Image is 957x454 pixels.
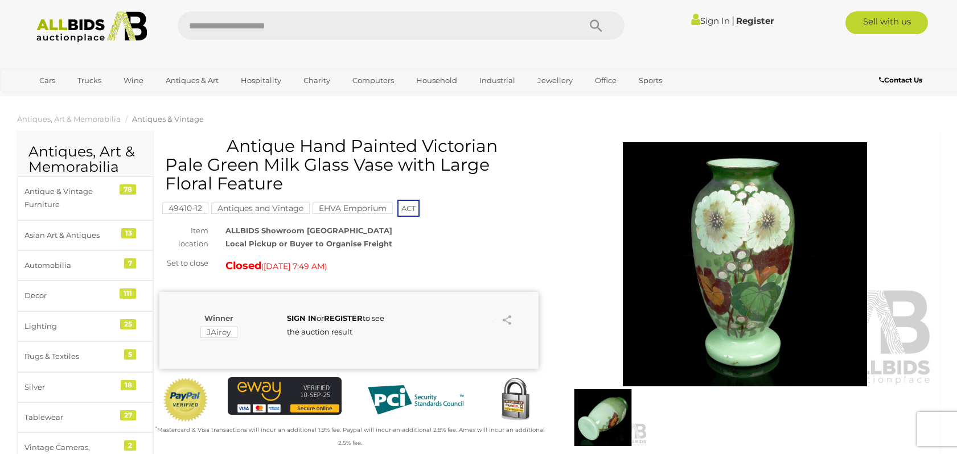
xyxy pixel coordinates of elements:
a: Cars [32,71,63,90]
div: 78 [120,184,136,195]
div: Item location [151,224,217,251]
div: Decor [24,289,118,302]
mark: 49410-12 [162,203,208,214]
a: Asian Art & Antiques 13 [17,220,153,250]
div: 25 [120,319,136,329]
strong: Local Pickup or Buyer to Organise Freight [225,239,392,248]
img: Secured by Rapid SSL [492,377,538,423]
a: Antiques & Vintage [132,114,204,123]
button: Search [568,11,625,40]
span: | [732,14,734,27]
h2: Antiques, Art & Memorabilia [28,144,142,175]
a: Decor 111 [17,280,153,311]
mark: JAirey [200,327,237,338]
img: Allbids.com.au [30,11,154,43]
div: 2 [124,440,136,451]
a: Tablewear 27 [17,402,153,432]
div: Lighting [24,320,118,333]
img: Antique Hand Painted Victorian Pale Green Milk Glass Vase with Large Floral Feature [558,389,647,447]
a: Silver 18 [17,372,153,402]
small: Mastercard & Visa transactions will incur an additional 1.9% fee. Paypal will incur an additional... [155,426,545,447]
a: Hospitality [233,71,289,90]
a: Computers [345,71,401,90]
a: Trucks [70,71,109,90]
img: eWAY Payment Gateway [228,377,342,415]
div: 18 [121,380,136,390]
a: Charity [296,71,338,90]
div: Rugs & Textiles [24,350,118,363]
a: Antiques & Art [158,71,226,90]
div: Set to close [151,257,217,270]
div: Tablewear [24,411,118,424]
span: [DATE] 7:49 AM [264,261,325,271]
a: Automobilia 7 [17,250,153,280]
a: Jewellery [530,71,580,90]
div: 27 [120,410,136,420]
span: ( ) [261,262,327,271]
li: Watch this item [486,313,497,324]
a: Household [409,71,465,90]
a: Rugs & Textiles 5 [17,341,153,372]
b: Contact Us [879,76,922,84]
a: Lighting 25 [17,311,153,341]
div: Silver [24,381,118,394]
div: 5 [124,349,136,360]
a: Wine [116,71,151,90]
mark: EHVA Emporium [313,203,393,214]
img: PCI DSS compliant [359,377,473,423]
a: Sports [631,71,670,90]
a: Industrial [472,71,523,90]
img: Official PayPal Seal [162,377,209,423]
strong: Closed [225,259,261,272]
div: Automobilia [24,259,118,272]
div: 13 [121,228,136,238]
a: EHVA Emporium [313,204,393,213]
div: Asian Art & Antiques [24,229,118,242]
a: 49410-12 [162,204,208,213]
a: [GEOGRAPHIC_DATA] [32,90,128,109]
a: Contact Us [879,74,925,86]
a: SIGN IN [287,313,317,323]
span: or to see the auction result [287,313,384,336]
span: ACT [397,200,420,217]
a: Antique & Vintage Furniture 78 [17,176,153,220]
a: REGISTER [324,313,363,323]
div: 7 [124,258,136,269]
div: 111 [120,288,136,299]
a: Antiques and Vintage [211,204,310,213]
b: Winner [204,313,233,323]
mark: Antiques and Vintage [211,203,310,214]
div: Antique & Vintage Furniture [24,185,118,212]
a: Office [588,71,624,90]
a: Sell with us [845,11,928,34]
h1: Antique Hand Painted Victorian Pale Green Milk Glass Vase with Large Floral Feature [165,137,536,193]
a: Antiques, Art & Memorabilia [17,114,121,123]
img: Antique Hand Painted Victorian Pale Green Milk Glass Vase with Large Floral Feature [556,142,935,386]
strong: ALLBIDS Showroom [GEOGRAPHIC_DATA] [225,226,392,235]
a: Sign In [691,15,730,26]
a: Register [736,15,774,26]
